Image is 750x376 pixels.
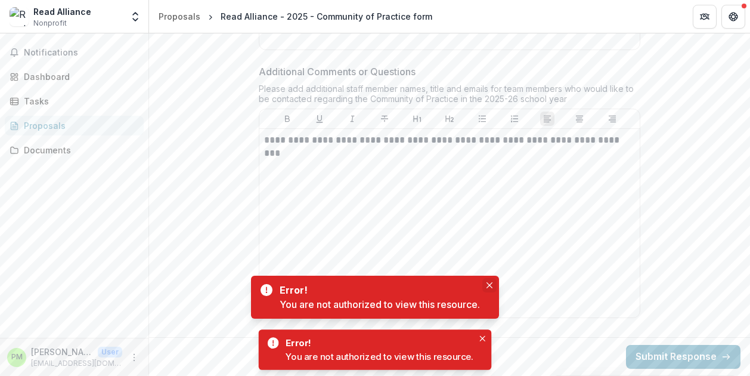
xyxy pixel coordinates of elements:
[626,345,740,369] button: Submit Response
[286,350,473,363] div: You are not authorized to view this resource.
[476,332,489,346] button: Close
[312,112,327,126] button: Underline
[24,48,139,58] span: Notifications
[127,350,141,365] button: More
[721,5,745,29] button: Get Help
[24,144,134,156] div: Documents
[540,112,554,126] button: Align Left
[154,8,437,25] nav: breadcrumb
[127,5,144,29] button: Open entity switcher
[572,112,587,126] button: Align Center
[24,95,134,107] div: Tasks
[280,283,475,297] div: Error!
[10,7,29,26] img: Read Alliance
[286,336,469,350] div: Error!
[280,297,480,312] div: You are not authorized to view this resource.
[24,119,134,132] div: Proposals
[33,5,91,18] div: Read Alliance
[507,112,522,126] button: Ordered List
[693,5,717,29] button: Partners
[33,18,67,29] span: Nonprofit
[259,64,416,79] p: Additional Comments or Questions
[159,10,200,23] div: Proposals
[442,112,457,126] button: Heading 2
[11,353,23,361] div: Patricia MacLean
[280,112,295,126] button: Bold
[605,112,619,126] button: Align Right
[24,70,134,83] div: Dashboard
[259,84,640,109] div: Please add additional staff member names, title and emails for team members who would like to be ...
[221,10,432,23] div: Read Alliance - 2025 - Community of Practice form
[410,112,424,126] button: Heading 1
[377,112,392,126] button: Strike
[482,278,497,292] button: Close
[98,347,122,357] p: User
[475,112,489,126] button: Bullet List
[31,358,122,369] p: [EMAIL_ADDRESS][DOMAIN_NAME]
[31,346,93,358] p: [PERSON_NAME]
[345,112,359,126] button: Italicize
